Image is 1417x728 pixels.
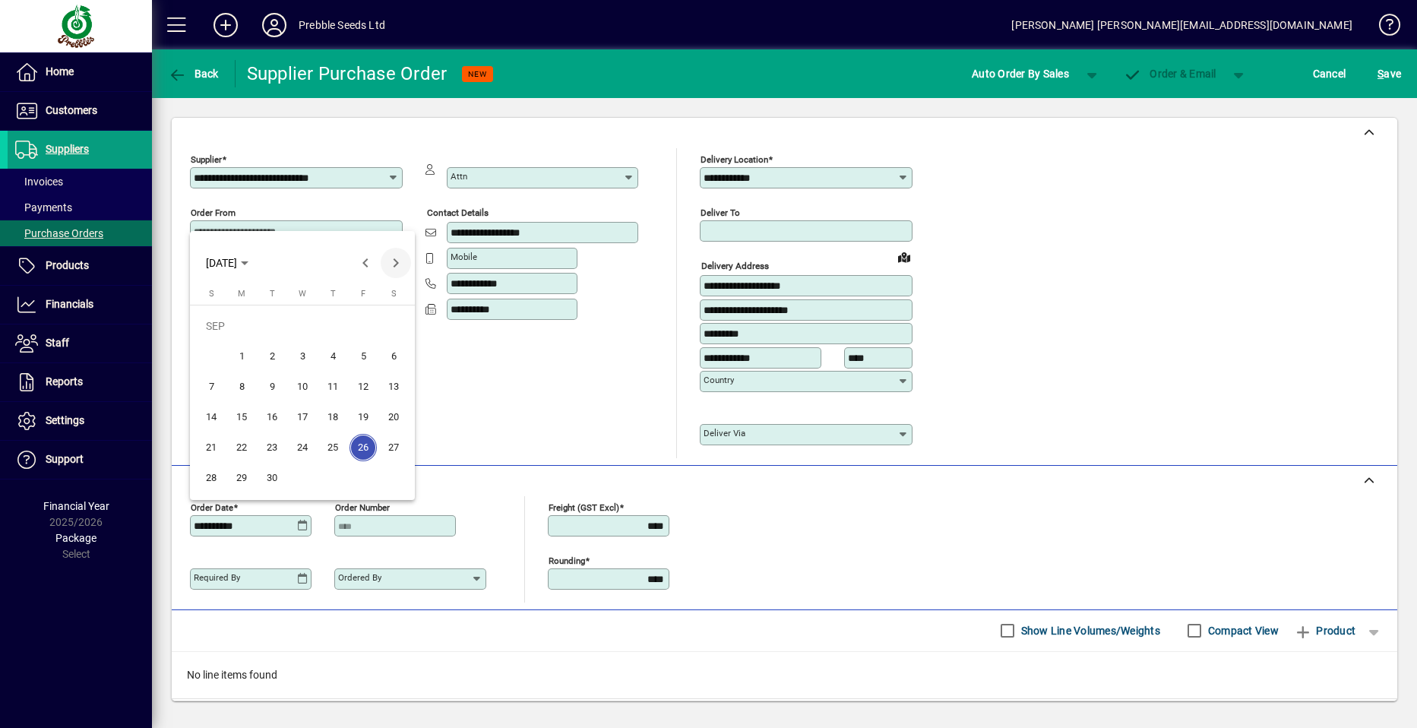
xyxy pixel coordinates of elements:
[258,464,286,492] span: 30
[258,434,286,461] span: 23
[257,463,287,493] button: Tue Sep 30 2025
[318,372,348,402] button: Thu Sep 11 2025
[258,343,286,370] span: 2
[270,289,275,299] span: T
[228,373,255,400] span: 8
[378,341,409,372] button: Sat Sep 06 2025
[350,248,381,278] button: Previous month
[257,432,287,463] button: Tue Sep 23 2025
[198,464,225,492] span: 28
[318,432,348,463] button: Thu Sep 25 2025
[289,373,316,400] span: 10
[378,402,409,432] button: Sat Sep 20 2025
[198,404,225,431] span: 14
[350,343,377,370] span: 5
[209,289,214,299] span: S
[299,289,306,299] span: W
[226,463,257,493] button: Mon Sep 29 2025
[198,434,225,461] span: 21
[348,372,378,402] button: Fri Sep 12 2025
[226,432,257,463] button: Mon Sep 22 2025
[287,341,318,372] button: Wed Sep 03 2025
[289,434,316,461] span: 24
[381,248,411,278] button: Next month
[226,372,257,402] button: Mon Sep 08 2025
[238,289,245,299] span: M
[257,372,287,402] button: Tue Sep 09 2025
[318,402,348,432] button: Thu Sep 18 2025
[380,434,407,461] span: 27
[348,432,378,463] button: Fri Sep 26 2025
[319,343,346,370] span: 4
[350,404,377,431] span: 19
[198,373,225,400] span: 7
[380,373,407,400] span: 13
[287,402,318,432] button: Wed Sep 17 2025
[348,341,378,372] button: Fri Sep 05 2025
[378,372,409,402] button: Sat Sep 13 2025
[380,404,407,431] span: 20
[196,311,409,341] td: SEP
[361,289,365,299] span: F
[196,402,226,432] button: Sun Sep 14 2025
[319,434,346,461] span: 25
[289,343,316,370] span: 3
[318,341,348,372] button: Thu Sep 04 2025
[348,402,378,432] button: Fri Sep 19 2025
[228,404,255,431] span: 15
[228,464,255,492] span: 29
[228,434,255,461] span: 22
[258,404,286,431] span: 16
[391,289,397,299] span: S
[319,373,346,400] span: 11
[378,432,409,463] button: Sat Sep 27 2025
[228,343,255,370] span: 1
[289,404,316,431] span: 17
[350,373,377,400] span: 12
[287,372,318,402] button: Wed Sep 10 2025
[319,404,346,431] span: 18
[287,432,318,463] button: Wed Sep 24 2025
[350,434,377,461] span: 26
[200,249,255,277] button: Choose month and year
[257,402,287,432] button: Tue Sep 16 2025
[196,432,226,463] button: Sun Sep 21 2025
[226,402,257,432] button: Mon Sep 15 2025
[380,343,407,370] span: 6
[331,289,336,299] span: T
[258,373,286,400] span: 9
[257,341,287,372] button: Tue Sep 02 2025
[196,372,226,402] button: Sun Sep 07 2025
[196,463,226,493] button: Sun Sep 28 2025
[226,341,257,372] button: Mon Sep 01 2025
[206,257,237,269] span: [DATE]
